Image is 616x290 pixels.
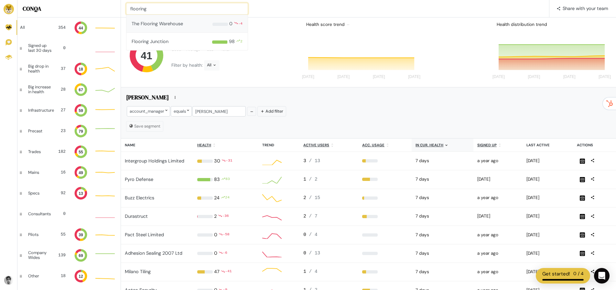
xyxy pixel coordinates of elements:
[416,195,470,201] div: 2025-09-08 12:00am
[28,150,50,154] div: Trades
[373,75,385,79] tspan: [DATE]
[362,143,384,147] u: Acc. Usage
[214,231,217,239] div: 0
[309,251,320,256] span: / 13
[303,231,354,239] div: 0
[28,129,50,133] div: Precast
[492,75,505,79] tspan: [DATE]
[309,232,318,237] span: / 4
[526,176,569,183] div: 2025-09-08 06:56pm
[542,270,570,278] div: Get started!
[28,43,54,53] div: Signed up last 30 days
[528,75,540,79] tspan: [DATE]
[17,17,121,38] a: All 354 44
[258,139,299,152] th: Trend
[55,190,66,196] div: 92
[309,158,320,163] span: / 13
[126,15,248,33] button: The Flooring Warehouse 0 -4
[238,15,243,32] div: -4
[17,204,121,224] a: Consultants 0
[214,158,220,165] div: 30
[416,158,470,164] div: 2025-09-08 12:00am
[303,195,354,202] div: 2
[416,269,470,275] div: 2025-09-08 12:00am
[599,75,611,79] tspan: [DATE]
[223,250,227,257] div: -6
[55,128,66,134] div: 23
[127,106,170,116] div: account_manager
[28,85,54,94] div: Big increase in health
[214,213,217,220] div: 2
[58,66,66,72] div: 37
[362,159,408,162] div: 23%
[477,250,518,257] div: 2024-05-15 01:29pm
[28,64,53,73] div: Big drop in health
[28,212,51,216] div: Consultants
[132,15,183,32] div: The Flooring Warehouse
[303,143,329,147] u: Active users
[229,15,232,32] div: 0
[309,269,318,274] span: / 4
[362,178,408,181] div: 50%
[23,5,115,12] h5: CONQA
[17,245,121,266] a: Company Wides 139 69
[526,232,569,238] div: 2025-09-08 04:23pm
[416,250,470,257] div: 2025-09-08 12:00am
[309,177,318,182] span: / 2
[28,232,50,237] div: Pilots
[17,121,121,141] a: Precast 23 79
[301,19,423,30] div: Health score trend
[59,45,66,51] div: 0
[126,33,248,50] button: Flooring Junction 98 2
[17,224,121,245] a: Pilots 55 39
[125,176,153,182] a: Pyro Defense
[204,60,220,71] div: All
[28,170,50,175] div: Mains
[303,250,354,257] div: 0
[408,75,421,79] tspan: [DATE]
[362,252,408,255] div: 0%
[125,232,164,238] a: Pact Steel Limited
[55,25,66,31] div: 354
[303,158,354,165] div: 3
[477,232,518,238] div: 2024-05-31 08:05am
[20,25,50,30] div: All
[56,211,66,217] div: 0
[526,195,569,201] div: 2025-09-08 01:20pm
[526,213,569,219] div: 2025-09-08 03:19pm
[28,108,54,113] div: Infrastructure
[573,270,584,278] div: 0 / 4
[240,33,243,50] div: 2
[171,62,204,68] span: Filter by health:
[222,213,229,220] div: -36
[416,232,470,238] div: 2025-09-08 12:00am
[125,213,148,219] a: Durastruct
[225,195,230,202] div: 24
[257,106,286,116] button: Add filter
[28,274,50,278] div: Other
[309,214,318,219] span: / 7
[526,250,569,257] div: 2025-09-06 10:05am
[477,143,497,147] u: Signed up
[526,158,569,164] div: 2025-09-08 08:59am
[125,250,182,256] a: Adhesion Sealing 2007 Ltd
[55,149,66,155] div: 182
[55,273,66,279] div: 18
[28,191,50,195] div: Specs
[362,270,408,273] div: 25%
[214,250,217,257] div: 0
[225,176,230,183] div: 83
[226,158,232,165] div: -31
[58,252,66,258] div: 139
[17,59,121,79] a: Big drop in health 37 18
[303,176,354,183] div: 1
[477,195,518,201] div: 2024-05-15 01:27pm
[126,94,169,103] h5: [PERSON_NAME]
[362,196,408,200] div: 13%
[477,176,518,183] div: 2024-11-19 09:36am
[523,139,573,152] th: Last active
[526,269,569,275] div: 2025-09-04 01:11pm
[55,169,66,175] div: 16
[59,86,66,93] div: 28
[171,106,192,116] div: equals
